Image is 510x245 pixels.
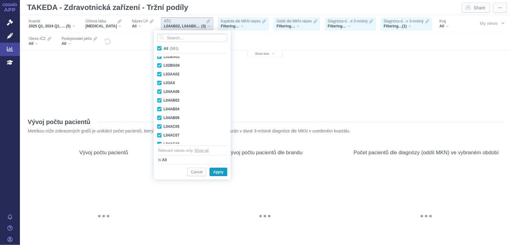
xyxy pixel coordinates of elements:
div: Relevant values only. [158,147,195,154]
div: Filters [25,15,459,50]
button: Show all [195,147,209,154]
div: ATCL04AB02, L04AB04, L04AB06(3) [161,17,214,30]
span: Cancel [191,168,202,176]
span: All [29,41,33,46]
button: Apply [210,168,227,176]
span: Poskytovatel péče [62,36,92,41]
div: More actions [334,136,346,147]
span: (3) [201,24,206,29]
span: ⋯ [498,5,502,11]
span: is [157,157,162,163]
span: ATC [164,19,171,24]
span: Název LP [132,19,148,24]
div: Description [467,136,478,147]
button: Cancel [187,168,206,176]
input: Search attribute values [157,34,227,42]
span: Filtering… [221,24,239,29]
span: Share [474,5,485,11]
button: Reset all filters [104,38,111,45]
div: Kvartál2025 Q1, 2024 Q1, 2024 Q2, 2024 Q3, 2024 Q4(5) [26,17,78,30]
div: Diagnóza d…v 3-místnýFiltering…(1) [380,17,432,30]
span: Filtering… [384,24,402,29]
div: Okres IČZAll [26,35,54,48]
div: More actions [496,136,507,147]
button: More actions [493,2,507,12]
div: Show as table [481,136,493,147]
span: All [132,24,137,29]
span: Diagnóza d…d 3-místný [328,19,368,24]
span: All [440,24,444,29]
div: Diagnóza d…d 3-místnýFiltering… [325,17,376,30]
h2: Vývoj počtu pacientů [28,118,90,126]
div: Poskytovatel péčeAll [59,35,100,48]
span: Kvartál [29,19,40,24]
div: Název LPAll [129,17,157,30]
b: All [162,157,167,163]
span: (581) [170,46,178,51]
span: L04AB02, L04AB04, L04AB06 [164,24,201,29]
span: (5) [66,24,71,29]
div: Vývoj počtu pacientů dle brandu [227,149,303,156]
span: Účinná látka [86,19,106,24]
div: Oddíl dle MKN názevFiltering… [273,17,320,30]
span: 2025 Q1, 2024 Q1, 2024 Q2, 2024 Q3, 2024 Q4 [29,24,66,29]
span: Oddíl dle MKN název [276,19,312,24]
span: Filtering… [328,24,346,29]
div: KrajAll [437,17,452,30]
p: Metrikou níže zobrazených grafů je unikátní počet pacientů, kterým byl daný léčivý přípravek (bra... [28,128,478,134]
span: Diagnóza d…v 3-místný [384,19,423,24]
button: Share dashboard [462,2,490,12]
span: Show less [255,52,275,55]
div: Vývoj počtu pacientů [79,149,128,156]
span: [MEDICAL_DATA] [86,24,117,29]
span: Kraj [440,19,446,24]
div: Kapitola dle MKN názevFiltering… [218,17,269,30]
span: Filtering… [276,24,295,29]
span: All [62,41,66,46]
h1: TAKEDA - Zdravotnická zařízení - Tržní podíly [25,1,191,14]
div: Show as table [320,136,331,147]
span: Kapitola dle MKN název [221,19,261,24]
span: Okres IČZ [29,36,46,41]
div: Účinná látka[MEDICAL_DATA] [83,17,125,30]
div: Počet pacientů dle diagnózy (oddíl MKN) ve vybraném období [354,149,499,156]
span: (1) [402,24,407,29]
button: Show less [247,50,283,57]
button: My views [474,17,510,29]
span: Apply [213,168,224,176]
span: My views [480,21,498,26]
